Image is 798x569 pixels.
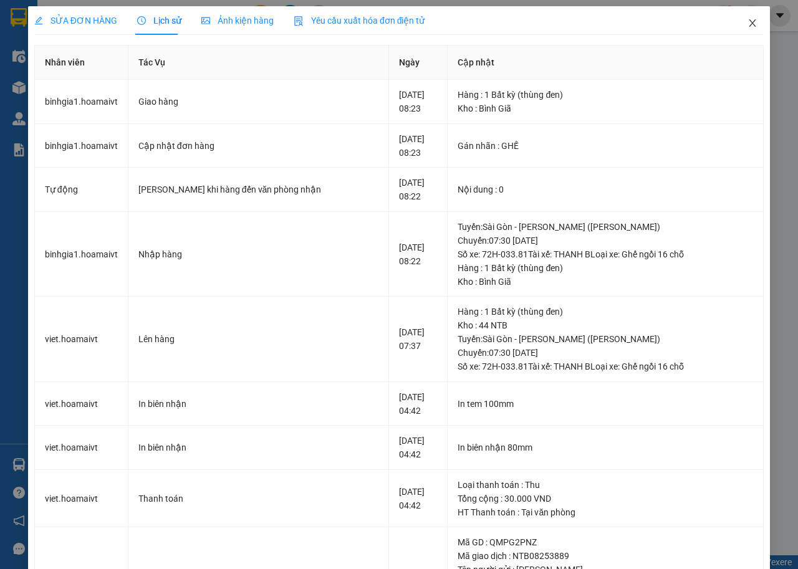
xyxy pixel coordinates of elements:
span: Lịch sử [137,16,181,26]
div: Gán nhãn : GHẾ [458,139,753,153]
span: C : [105,69,115,82]
div: Bình Giã [107,11,206,26]
div: Tổng cộng : 30.000 VND [458,492,753,505]
span: clock-circle [137,16,146,25]
td: Tự động [35,168,128,212]
div: Kho : 44 NTB [458,318,753,332]
td: binhgia1.hoamaivt [35,212,128,297]
span: Yêu cầu xuất hóa đơn điện tử [294,16,425,26]
div: Tên hàng: hộp đen ( : 1 ) [11,90,206,106]
td: viet.hoamaivt [35,426,128,470]
div: In biên nhận [138,441,378,454]
div: Nội dung : 0 [458,183,753,196]
div: Mã GD : QMPG2PNZ [458,535,753,549]
div: HT Thanh toán : Tại văn phòng [458,505,753,519]
div: In biên nhận [138,397,378,411]
div: Mã giao dịch : NTB08253889 [458,549,753,563]
div: [DATE] 04:42 [399,485,438,512]
td: viet.hoamaivt [35,382,128,426]
td: viet.hoamaivt [35,297,128,382]
div: Tuyến : Sài Gòn - [PERSON_NAME] ([PERSON_NAME]) Chuyến: 07:30 [DATE] Số xe: 72H-033.81 Tài xế: TH... [458,332,753,373]
div: Thanh toán [138,492,378,505]
div: Kho : Bình Giã [458,275,753,289]
div: [DATE] 08:23 [399,132,438,160]
div: Hàng : 1 Bất kỳ (thùng đen) [458,305,753,318]
div: [PERSON_NAME] khi hàng đến văn phòng nhận [138,183,378,196]
div: 30.000 [105,65,208,83]
td: binhgia1.hoamaivt [35,124,128,168]
div: In tem 100mm [458,397,753,411]
div: [DATE] 04:42 [399,390,438,418]
div: Thành [11,26,98,41]
span: picture [201,16,210,25]
div: [DATE] 08:23 [399,88,438,115]
div: 0966006833 [107,41,206,58]
span: Ảnh kiện hàng [201,16,274,26]
span: Gửi: [11,12,30,25]
div: [DATE] 04:42 [399,434,438,461]
td: binhgia1.hoamaivt [35,80,128,124]
div: Lên hàng [138,332,378,346]
div: Loại thanh toán : Thu [458,478,753,492]
th: Ngày [389,45,448,80]
div: Giao hàng [138,95,378,108]
div: Hàng : 1 Bất kỳ (thùng đen) [458,261,753,275]
div: In biên nhận 80mm [458,441,753,454]
span: Nhận: [107,12,137,25]
div: Cập nhật đơn hàng [138,139,378,153]
div: 0908553665 [11,41,98,58]
div: [DATE] 08:22 [399,241,438,268]
span: close [748,18,757,28]
div: [DATE] 08:22 [399,176,438,203]
div: Nhập hàng [138,247,378,261]
div: [PERSON_NAME] [107,26,206,41]
div: [DATE] 07:37 [399,325,438,353]
div: Kho : Bình Giã [458,102,753,115]
th: Tác Vụ [128,45,389,80]
div: 44 NTB [11,11,98,26]
span: SỬA ĐƠN HÀNG [34,16,117,26]
span: edit [34,16,43,25]
div: Hàng : 1 Bất kỳ (thùng đen) [458,88,753,102]
img: icon [294,16,304,26]
td: viet.hoamaivt [35,470,128,528]
th: Nhân viên [35,45,128,80]
th: Cập nhật [448,45,764,80]
span: SL [135,89,152,107]
div: Tuyến : Sài Gòn - [PERSON_NAME] ([PERSON_NAME]) Chuyến: 07:30 [DATE] Số xe: 72H-033.81 Tài xế: TH... [458,220,753,261]
button: Close [735,6,770,41]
